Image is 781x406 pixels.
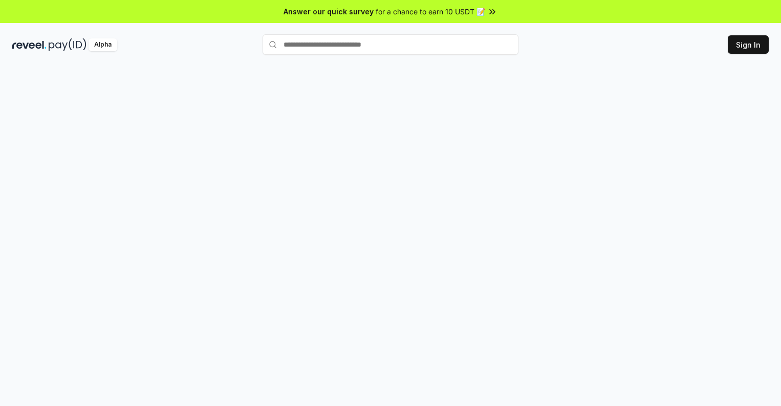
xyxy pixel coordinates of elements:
[376,6,485,17] span: for a chance to earn 10 USDT 📝
[89,38,117,51] div: Alpha
[12,38,47,51] img: reveel_dark
[49,38,86,51] img: pay_id
[728,35,769,54] button: Sign In
[284,6,374,17] span: Answer our quick survey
